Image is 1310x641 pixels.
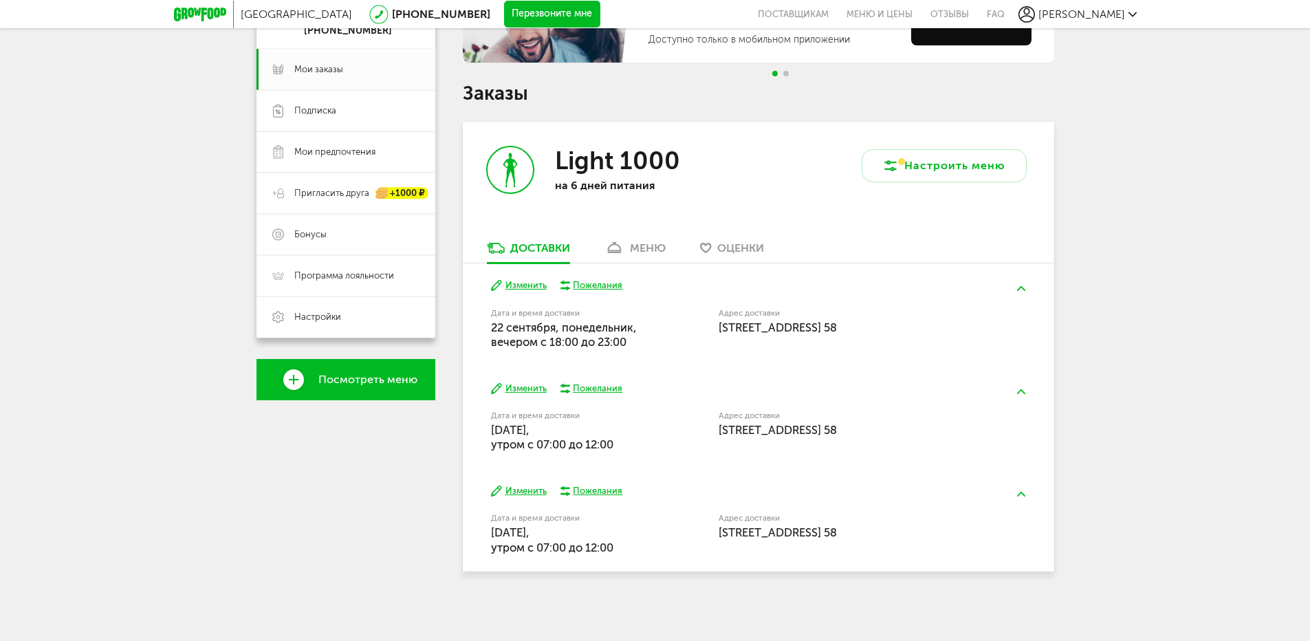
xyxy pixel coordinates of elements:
[719,525,837,539] span: [STREET_ADDRESS] 58
[719,423,837,437] span: [STREET_ADDRESS] 58
[772,71,778,76] span: Go to slide 1
[491,514,648,522] label: Дата и время доставки
[256,214,435,255] a: Бонусы
[256,90,435,131] a: Подписка
[560,485,623,497] button: Пожелания
[256,255,435,296] a: Программа лояльности
[862,149,1027,182] button: Настроить меню
[510,241,570,254] div: Доставки
[1038,8,1125,21] span: [PERSON_NAME]
[573,279,622,292] div: Пожелания
[783,71,789,76] span: Go to slide 2
[555,146,680,175] h3: Light 1000
[573,382,622,395] div: Пожелания
[491,412,648,420] label: Дата и время доставки
[598,241,673,263] a: меню
[392,8,490,21] a: [PHONE_NUMBER]
[693,241,771,263] a: Оценки
[719,309,975,317] label: Адрес доставки
[717,241,764,254] span: Оценки
[1017,492,1025,497] img: arrow-up-green.5eb5f82.svg
[491,320,637,349] span: 22 сентября, понедельник, вечером c 18:00 до 23:00
[256,359,435,400] a: Посмотреть меню
[318,373,417,386] span: Посмотреть меню
[560,279,623,292] button: Пожелания
[256,173,435,214] a: Пригласить друга +1000 ₽
[491,279,547,292] button: Изменить
[719,320,837,334] span: [STREET_ADDRESS] 58
[1017,286,1025,291] img: arrow-up-green.5eb5f82.svg
[491,485,547,498] button: Изменить
[504,1,600,28] button: Перезвоните мне
[256,49,435,90] a: Мои заказы
[648,33,900,47] div: Доступно только в мобильном приложении
[480,241,577,263] a: Доставки
[491,382,547,395] button: Изменить
[491,423,613,451] span: [DATE], утром c 07:00 до 12:00
[294,187,369,199] span: Пригласить друга
[719,412,975,420] label: Адрес доставки
[294,270,394,282] span: Программа лояльности
[719,514,975,522] label: Адрес доставки
[294,105,336,117] span: Подписка
[294,63,343,76] span: Мои заказы
[256,296,435,338] a: Настройки
[376,188,428,199] div: +1000 ₽
[241,8,352,21] span: [GEOGRAPHIC_DATA]
[491,309,648,317] label: Дата и время доставки
[1017,389,1025,394] img: arrow-up-green.5eb5f82.svg
[555,179,734,192] p: на 6 дней питания
[304,25,404,37] div: [PHONE_NUMBER]
[294,228,327,241] span: Бонусы
[256,131,435,173] a: Мои предпочтения
[491,525,613,554] span: [DATE], утром c 07:00 до 12:00
[294,146,375,158] span: Мои предпочтения
[294,311,341,323] span: Настройки
[463,85,1054,102] h1: Заказы
[630,241,666,254] div: меню
[560,382,623,395] button: Пожелания
[573,485,622,497] div: Пожелания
